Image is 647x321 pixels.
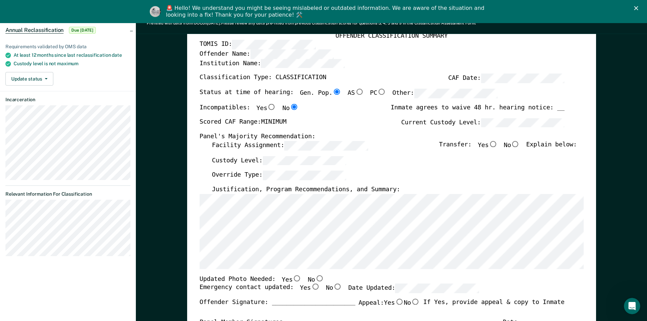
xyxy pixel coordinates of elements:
[347,89,364,98] label: AS
[57,61,78,66] span: maximum
[267,104,276,110] input: Yes
[282,275,301,284] label: Yes
[199,299,564,318] div: Offender Signature: _______________________ If Yes, provide appeal & copy to Inmate
[199,89,498,104] div: Status at time of hearing:
[481,118,564,127] input: Current Custody Level:
[310,284,319,290] input: Yes
[315,275,324,281] input: No
[300,284,319,293] label: Yes
[332,89,341,95] input: Gen. Pop.
[166,5,487,18] div: 🚨 Hello! We understand you might be seeing mislabeled or outdated information. We are aware of th...
[392,89,498,98] label: Other:
[199,32,583,40] div: OFFENDER CLASSIFICATION SUMMARY
[263,156,346,165] input: Custody Level:
[478,141,497,150] label: Yes
[69,27,96,34] span: Due [DATE]
[333,284,342,290] input: No
[358,299,420,313] label: Appeal:
[403,299,420,307] label: No
[5,191,130,197] dt: Relevant Information For Classification
[250,50,334,59] input: Offender Name:
[300,89,341,98] label: Gen. Pop.
[395,299,403,305] input: Yes
[284,141,368,150] input: Facility Assignment:
[348,284,479,293] label: Date Updated:
[112,52,122,58] span: date
[199,118,286,127] label: Scored CAF Range: MINIMUM
[14,61,130,67] div: Custody level is not
[199,104,299,118] div: Incompatibles:
[384,299,403,307] label: Yes
[289,104,298,110] input: No
[395,284,479,293] input: Date Updated:
[401,118,564,127] label: Current Custody Level:
[634,6,641,10] div: Close
[199,40,316,50] label: TOMIS ID:
[14,52,130,58] div: At least 12 months since last reclassification
[199,59,344,69] label: Institution Name:
[504,141,520,150] label: No
[439,141,577,156] div: Transfer: Explain below:
[150,6,161,17] img: Profile image for Kim
[370,89,386,98] label: PC
[199,133,564,141] div: Panel's Majority Recommendation:
[488,141,497,147] input: Yes
[411,299,420,305] input: No
[199,74,326,83] label: Classification Type: CLASSIFICATION
[355,89,363,95] input: AS
[414,89,498,98] input: Other:
[261,59,344,69] input: Institution Name:
[199,50,334,59] label: Offender Name:
[232,40,316,50] input: TOMIS ID:
[212,156,346,165] label: Custody Level:
[624,298,640,314] iframe: Intercom live chat
[377,89,386,95] input: PC
[5,72,53,86] button: Update status
[292,275,301,281] input: Yes
[199,275,324,284] div: Updated Photo Needed:
[212,171,346,180] label: Override Type:
[199,284,479,299] div: Emergency contact updated:
[263,171,346,180] input: Override Type:
[391,104,564,118] div: Inmate agrees to waive 48 hr. hearing notice: __
[511,141,520,147] input: No
[326,284,342,293] label: No
[256,104,276,112] label: Yes
[481,74,564,83] input: CAF Date:
[448,74,564,83] label: CAF Date:
[212,141,367,150] label: Facility Assignment:
[282,104,299,112] label: No
[5,97,130,103] dt: Incarceration
[5,44,130,50] div: Requirements validated by OMS data
[212,186,400,194] label: Justification, Program Recommendations, and Summary:
[5,27,64,34] span: Annual Reclassification
[308,275,324,284] label: No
